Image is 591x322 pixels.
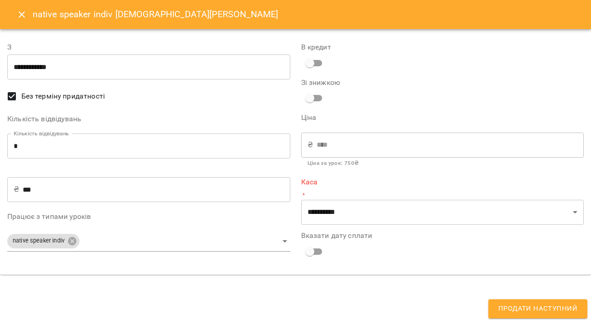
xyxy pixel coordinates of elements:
div: native speaker indiv [7,231,290,252]
button: Продати наступний [488,299,587,318]
h6: native speaker indiv [DEMOGRAPHIC_DATA][PERSON_NAME] [33,7,278,21]
label: Кількість відвідувань [7,115,290,123]
label: Каса [301,178,584,186]
label: Вказати дату сплати [301,232,584,239]
label: З [7,44,290,51]
label: В кредит [301,44,584,51]
label: Ціна [301,114,584,121]
button: Close [11,4,33,25]
label: Зі знижкою [301,79,396,86]
span: native speaker indiv [7,237,70,245]
span: Без терміну придатності [21,91,105,102]
span: Продати наступний [498,303,577,315]
p: ₴ [308,139,313,150]
b: Ціна за урок : 750 ₴ [308,160,359,166]
p: ₴ [14,184,19,195]
label: Працює з типами уроків [7,213,290,220]
div: native speaker indiv [7,234,79,248]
